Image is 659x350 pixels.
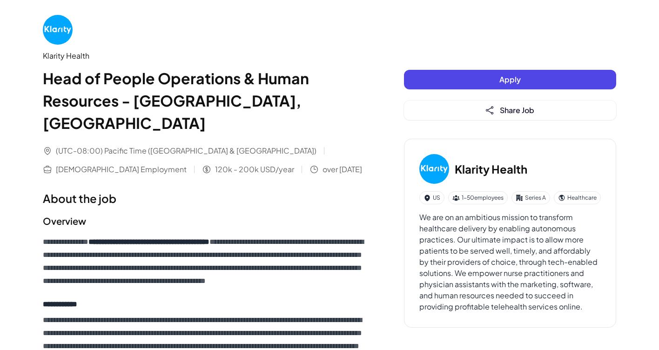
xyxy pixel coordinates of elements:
div: US [419,191,444,204]
button: Share Job [404,101,616,120]
span: (UTC-08:00) Pacific Time ([GEOGRAPHIC_DATA] & [GEOGRAPHIC_DATA]) [56,145,316,156]
h1: About the job [43,190,367,207]
span: 120k - 200k USD/year [215,164,294,175]
div: Klarity Health [43,50,367,61]
img: Kl [43,15,73,45]
div: Healthcare [554,191,601,204]
span: [DEMOGRAPHIC_DATA] Employment [56,164,187,175]
h1: Head of People Operations & Human Resources - [GEOGRAPHIC_DATA], [GEOGRAPHIC_DATA] [43,67,367,134]
button: Apply [404,70,616,89]
span: Share Job [500,105,534,115]
img: Kl [419,154,449,184]
div: Series A [511,191,550,204]
span: Apply [499,74,521,84]
h2: Overview [43,214,367,228]
h3: Klarity Health [455,161,527,177]
div: 1-50 employees [448,191,508,204]
span: over [DATE] [323,164,362,175]
div: We are on an ambitious mission to transform healthcare delivery by enabling autonomous practices.... [419,212,601,312]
